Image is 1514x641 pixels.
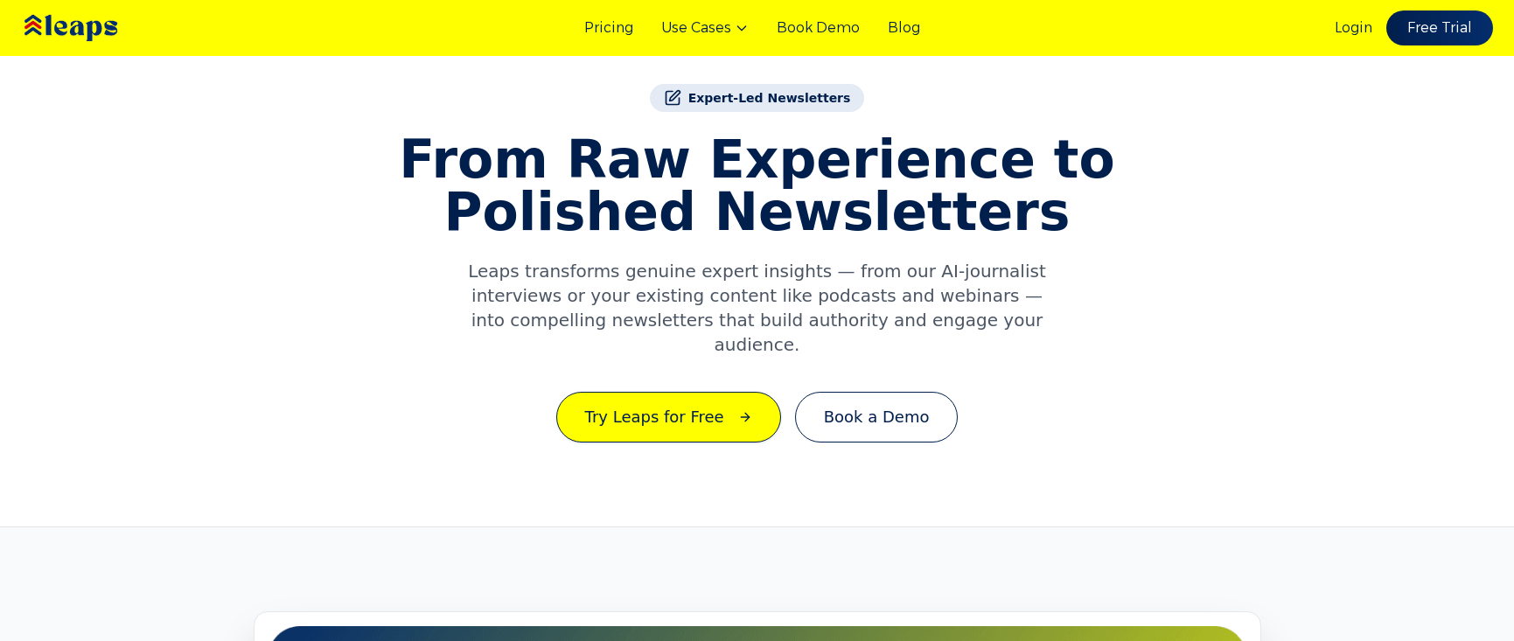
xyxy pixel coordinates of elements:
a: Free Trial [1386,10,1493,45]
button: Use Cases [661,17,749,38]
a: Book Demo [777,17,860,38]
a: Pricing [584,17,633,38]
a: Login [1335,17,1372,38]
h1: From Raw Experience to Polished Newsletters [366,133,1149,238]
a: Blog [888,17,920,38]
img: Leaps Logo [21,3,170,53]
div: Expert-Led Newsletters [650,84,865,112]
a: Book a Demo [795,392,959,442]
p: Leaps transforms genuine expert insights — from our AI-journalist interviews or your existing con... [464,259,1051,357]
a: Try Leaps for Free [556,392,781,442]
